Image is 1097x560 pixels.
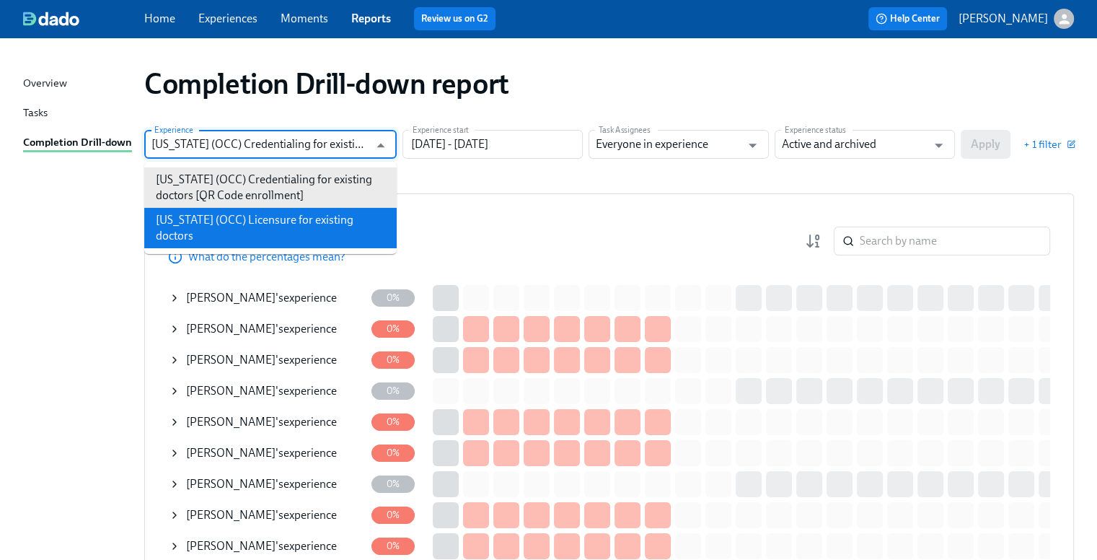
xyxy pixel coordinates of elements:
[186,290,337,306] div: 's experience
[186,384,276,398] span: [PERSON_NAME]
[186,415,276,429] span: [PERSON_NAME]
[186,291,276,305] span: [PERSON_NAME]
[281,12,328,25] a: Moments
[186,383,337,399] div: 's experience
[144,167,397,208] li: [US_STATE] (OCC) Credentialing for existing doctors [QR Code enrollment]
[23,12,79,26] img: dado
[186,353,276,367] span: [PERSON_NAME]
[378,385,408,396] span: 0%
[186,538,337,554] div: 's experience
[959,9,1074,29] button: [PERSON_NAME]
[198,12,257,25] a: Experiences
[414,7,495,30] button: Review us on G2
[959,11,1048,27] p: [PERSON_NAME]
[186,477,276,491] span: Mangayarkarasi Mathiyazhagan
[378,354,408,365] span: 0%
[378,323,408,334] span: 0%
[186,352,337,368] div: 's experience
[169,408,365,437] div: [PERSON_NAME]'sexperience
[169,284,365,312] div: [PERSON_NAME]'sexperience
[186,445,337,461] div: 's experience
[186,414,337,430] div: 's experience
[23,105,48,123] div: Tasks
[144,12,175,25] a: Home
[741,134,764,157] button: Open
[188,249,345,265] p: What do the percentages mean?
[186,321,337,337] div: 's experience
[868,7,947,30] button: Help Center
[144,208,397,248] li: [US_STATE] (OCC) Licensure for existing doctors
[169,377,365,406] div: [PERSON_NAME]'sexperience
[169,470,365,499] div: [PERSON_NAME]'sexperience
[860,227,1050,255] input: Search by name
[186,476,337,492] div: 's experience
[186,507,337,523] div: 's experience
[378,541,408,551] span: 0%
[144,66,509,101] h1: Completion Drill-down report
[378,478,408,489] span: 0%
[351,12,391,25] a: Reports
[169,346,365,375] div: [PERSON_NAME]'sexperience
[421,12,488,26] a: Review us on G2
[378,447,408,458] span: 0%
[23,134,133,152] a: Completion Drill-down
[186,539,276,553] span: [PERSON_NAME]
[169,439,365,468] div: [PERSON_NAME]'sexperience
[378,416,408,427] span: 0%
[378,509,408,520] span: 0%
[169,315,365,344] div: [PERSON_NAME]'sexperience
[169,501,365,530] div: [PERSON_NAME]'sexperience
[876,12,940,26] span: Help Center
[186,322,276,336] span: [PERSON_NAME]
[186,446,276,460] span: [PERSON_NAME]
[378,292,408,303] span: 0%
[1023,137,1074,152] button: + 1 filter
[23,12,144,26] a: dado
[186,508,276,522] span: [PERSON_NAME]
[23,105,133,123] a: Tasks
[23,75,67,93] div: Overview
[23,134,132,152] div: Completion Drill-down
[369,134,392,157] button: Close
[23,75,133,93] a: Overview
[928,134,950,157] button: Open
